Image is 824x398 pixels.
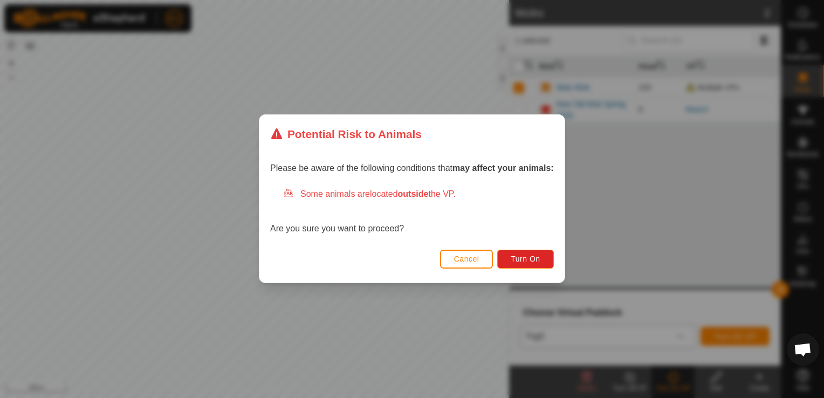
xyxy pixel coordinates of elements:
[398,190,429,199] strong: outside
[498,250,554,269] button: Turn On
[787,333,819,366] div: Open chat
[283,188,554,201] div: Some animals are
[270,188,554,236] div: Are you sure you want to proceed?
[452,164,554,173] strong: may affect your animals:
[440,250,493,269] button: Cancel
[270,126,422,142] div: Potential Risk to Animals
[370,190,456,199] span: located the VP.
[454,255,479,264] span: Cancel
[511,255,540,264] span: Turn On
[270,164,554,173] span: Please be aware of the following conditions that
